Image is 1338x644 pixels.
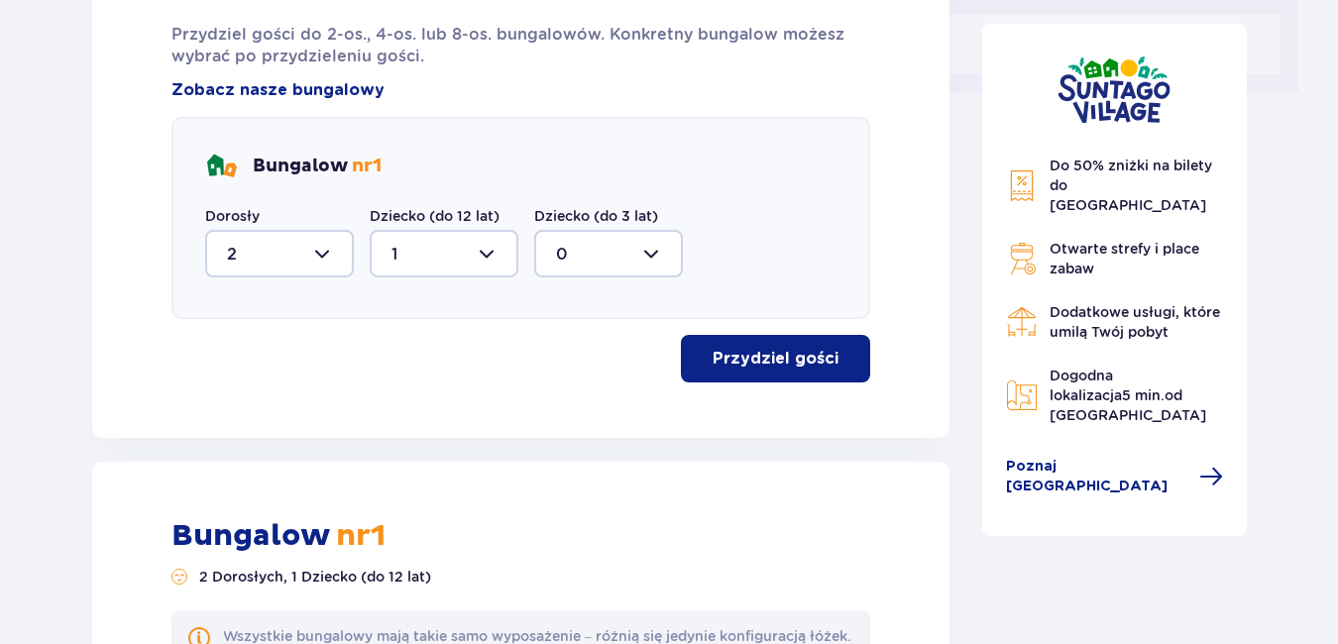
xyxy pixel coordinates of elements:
a: Zobacz nasze bungalowy [171,79,385,101]
img: Restaurant Icon [1006,306,1038,338]
p: Przydziel gości [713,348,838,370]
img: Suntago Village [1058,55,1171,124]
img: Liczba gości [171,569,187,585]
span: nr 1 [329,517,386,554]
span: Otwarte strefy i place zabaw [1050,241,1199,276]
img: bungalows Icon [205,151,237,182]
label: Dorosły [205,206,260,226]
img: Map Icon [1006,379,1038,411]
span: Poznaj [GEOGRAPHIC_DATA] [1006,457,1188,496]
img: Discount Icon [1006,169,1038,202]
span: Dodatkowe usługi, które umilą Twój pobyt [1050,304,1220,340]
p: 2 Dorosłych, 1 Dziecko (do 12 lat) [199,567,431,587]
a: Poznaj [GEOGRAPHIC_DATA] [1006,457,1224,496]
span: 5 min. [1122,387,1165,403]
button: Przydziel gości [681,335,870,382]
span: Dogodna lokalizacja od [GEOGRAPHIC_DATA] [1050,368,1206,423]
label: Dziecko (do 3 lat) [534,206,658,226]
label: Dziecko (do 12 lat) [370,206,500,226]
img: Grill Icon [1006,243,1038,274]
span: nr 1 [352,155,382,177]
span: Do 50% zniżki na bilety do [GEOGRAPHIC_DATA] [1050,158,1212,213]
p: Bungalow [171,517,386,555]
p: Przydziel gości do 2-os., 4-os. lub 8-os. bungalowów. Konkretny bungalow możesz wybrać po przydzi... [171,24,870,67]
p: Bungalow [253,155,382,178]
